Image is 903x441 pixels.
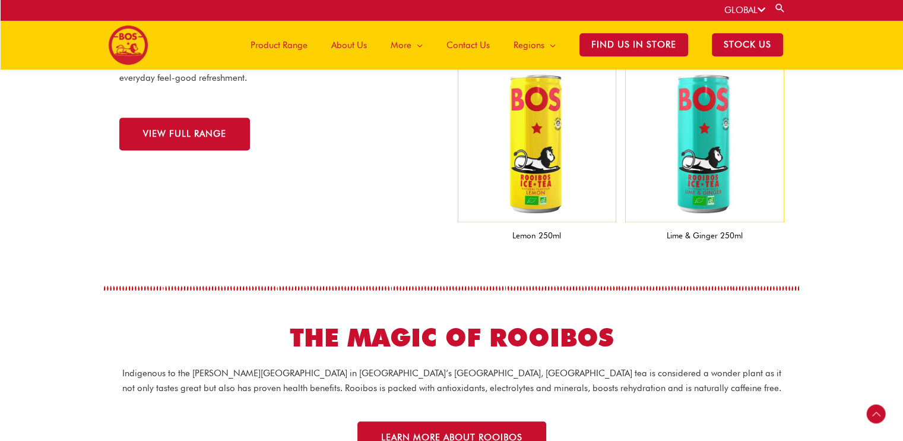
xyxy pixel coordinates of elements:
span: More [391,27,411,63]
a: Find Us in Store [568,20,700,70]
p: Indigenous to the [PERSON_NAME][GEOGRAPHIC_DATA] in [GEOGRAPHIC_DATA]’s [GEOGRAPHIC_DATA], [GEOGR... [119,366,784,396]
nav: Site Navigation [230,20,795,70]
a: More [379,20,435,70]
img: EU_BOS_1L_Lemon [458,64,617,223]
a: STOCK US [700,20,795,70]
span: Regions [514,27,544,63]
a: Product Range [239,20,319,70]
h2: THE MAGIC OF ROOIBOS [119,322,784,354]
a: GLOBAL [724,5,765,15]
img: BOS logo finals-200px [108,25,148,65]
figcaption: Lime & Ginger 250ml [625,222,784,249]
a: Contact Us [435,20,502,70]
span: About Us [331,27,367,63]
span: STOCK US [712,33,783,56]
span: VIEW FULL RANGE [143,130,226,138]
a: VIEW FULL RANGE [119,118,250,150]
figcaption: Lemon 250ml [458,222,617,249]
a: About Us [319,20,379,70]
span: Find Us in Store [579,33,688,56]
span: Product Range [251,27,308,63]
a: Search button [774,2,786,14]
span: Contact Us [446,27,490,63]
img: EU_BOS_250ml_L&G [625,64,784,223]
a: Regions [502,20,568,70]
